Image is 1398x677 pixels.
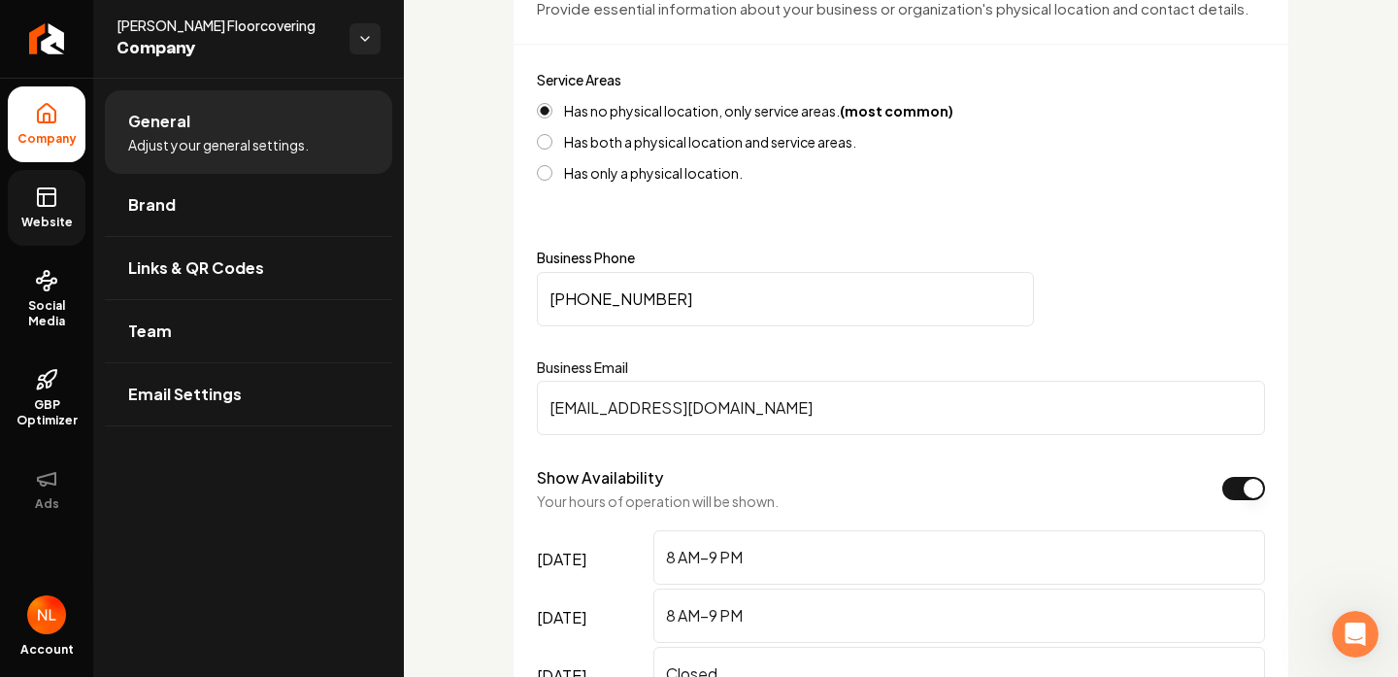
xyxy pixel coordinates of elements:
strong: (most common) [840,102,953,119]
span: Team [128,320,172,343]
span: [PERSON_NAME] Floorcovering [116,16,334,35]
input: Enter hours [653,530,1265,585]
label: Has both a physical location and service areas. [564,135,856,149]
a: GBP Optimizer [8,353,85,444]
span: Company [10,131,84,147]
span: Ads [27,496,67,512]
span: Brand [128,193,176,217]
a: Team [105,300,392,362]
a: Social Media [8,254,85,345]
span: GBP Optimizer [8,397,85,428]
label: Show Availability [537,467,663,488]
label: Business Phone [537,251,1265,264]
button: Open user button [27,595,66,634]
img: Nick Langdon [27,595,66,634]
span: Adjust your general settings. [128,135,309,154]
span: General [128,110,190,133]
label: Has no physical location, only service areas. [564,104,953,118]
label: Has only a physical location. [564,166,743,180]
a: Website [8,170,85,246]
p: Your hours of operation will be shown. [537,491,779,511]
span: Links & QR Codes [128,256,264,280]
input: Enter hours [653,589,1265,643]
iframe: Intercom live chat [1332,611,1379,658]
span: Account [20,642,74,658]
img: Rebolt Logo [29,23,65,54]
button: Ads [8,452,85,527]
label: Business Email [537,357,1265,377]
label: [DATE] [537,589,646,647]
a: Brand [105,174,392,236]
span: Company [116,35,334,62]
label: [DATE] [537,530,646,589]
a: Links & QR Codes [105,237,392,299]
a: Email Settings [105,363,392,425]
label: Service Areas [537,71,621,88]
span: Email Settings [128,383,242,406]
span: Social Media [8,298,85,329]
span: Website [14,215,81,230]
input: Business Email [537,381,1265,435]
